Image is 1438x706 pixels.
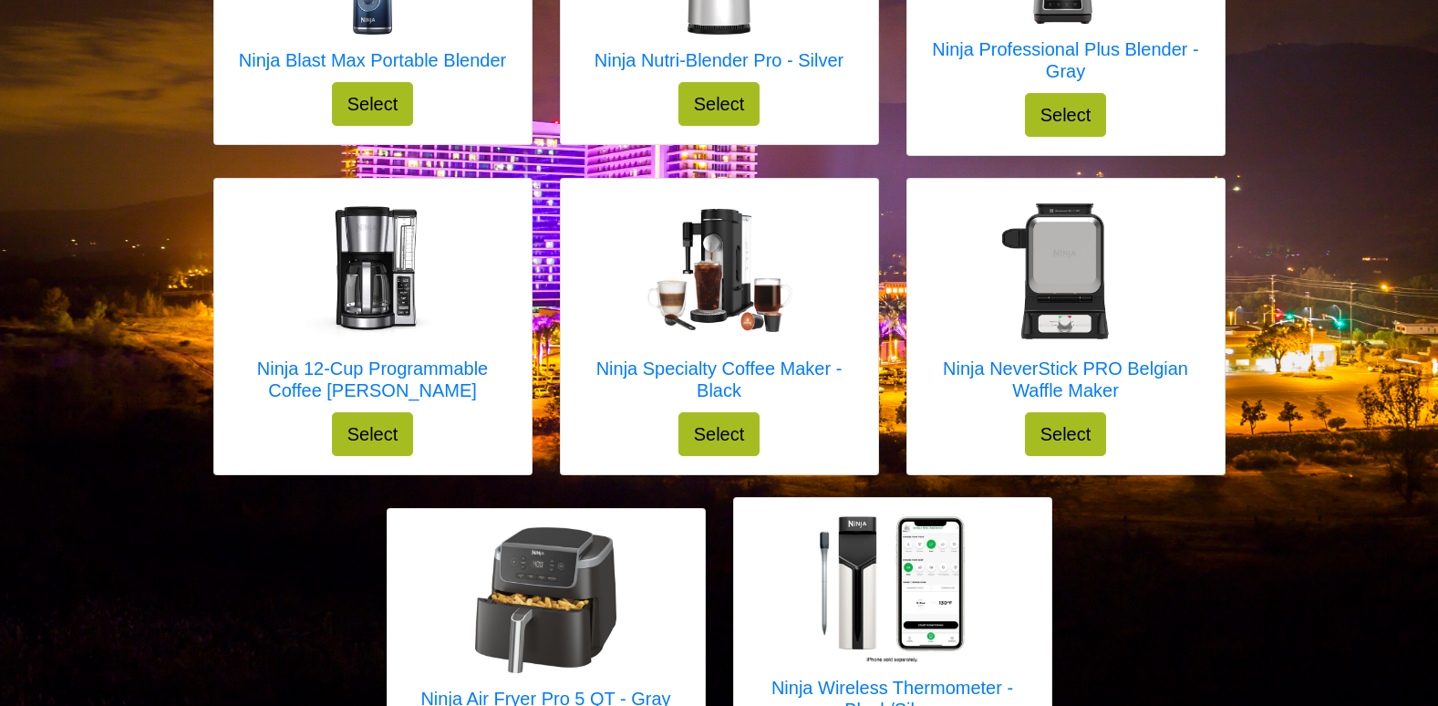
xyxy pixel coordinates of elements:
[239,49,506,71] h5: Ninja Blast Max Portable Blender
[300,197,446,343] img: Ninja 12-Cup Programmable Coffee Brewer
[233,197,513,412] a: Ninja 12-Cup Programmable Coffee Brewer Ninja 12-Cup Programmable Coffee [PERSON_NAME]
[472,527,618,673] img: Ninja Air Fryer Pro 5 QT - Gray
[678,412,760,456] button: Select
[579,358,860,401] h5: Ninja Specialty Coffee Maker - Black
[595,49,843,71] h5: Ninja Nutri-Blender Pro - Silver
[647,209,792,333] img: Ninja Specialty Coffee Maker - Black
[332,82,414,126] button: Select
[678,82,760,126] button: Select
[1025,412,1107,456] button: Select
[332,412,414,456] button: Select
[926,197,1206,412] a: Ninja NeverStick PRO Belgian Waffle Maker Ninja NeverStick PRO Belgian Waffle Maker
[926,38,1206,82] h5: Ninja Professional Plus Blender - Gray
[233,358,513,401] h5: Ninja 12-Cup Programmable Coffee [PERSON_NAME]
[993,197,1139,343] img: Ninja NeverStick PRO Belgian Waffle Maker
[579,197,860,412] a: Ninja Specialty Coffee Maker - Black Ninja Specialty Coffee Maker - Black
[926,358,1206,401] h5: Ninja NeverStick PRO Belgian Waffle Maker
[820,516,966,662] img: Ninja Wireless Thermometer - Black/Silver
[1025,93,1107,137] button: Select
